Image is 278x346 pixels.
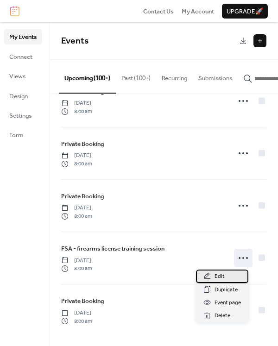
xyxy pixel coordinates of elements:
span: Contact Us [143,7,174,16]
span: Delete [215,311,230,321]
span: Private Booking [61,139,104,149]
span: Design [9,92,28,101]
span: [DATE] [61,309,92,317]
span: My Account [182,7,214,16]
span: 8:00 am [61,107,92,116]
a: Views [4,69,42,83]
a: Private Booking [61,139,104,149]
span: 8:00 am [61,160,92,168]
a: Design [4,88,42,103]
span: Private Booking [61,192,104,201]
span: 8:00 am [61,317,92,326]
button: Past (100+) [116,60,156,92]
a: My Events [4,29,42,44]
a: Private Booking [61,296,104,306]
a: Connect [4,49,42,64]
span: Views [9,72,25,81]
button: Recurring [156,60,193,92]
span: Duplicate [215,285,238,295]
a: FSA - firearms license training session [61,244,164,254]
span: My Events [9,32,37,42]
span: [DATE] [61,99,92,107]
span: Settings [9,111,32,120]
button: Upgrade🚀 [222,4,268,19]
span: Events [61,32,88,50]
button: Submissions [193,60,238,92]
span: [DATE] [61,257,92,265]
span: Connect [9,52,32,62]
a: Contact Us [143,6,174,16]
span: Upgrade 🚀 [227,7,263,16]
span: [DATE] [61,151,92,160]
span: [DATE] [61,204,92,212]
span: Form [9,131,24,140]
span: Private Booking [61,296,104,306]
img: logo [10,6,19,16]
span: 8:00 am [61,264,92,273]
a: Settings [4,108,42,123]
a: Form [4,127,42,142]
span: 8:00 am [61,212,92,220]
a: Private Booking [61,191,104,201]
button: Upcoming (100+) [59,60,116,93]
span: Edit [215,272,225,281]
span: Event page [215,298,241,308]
a: My Account [182,6,214,16]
